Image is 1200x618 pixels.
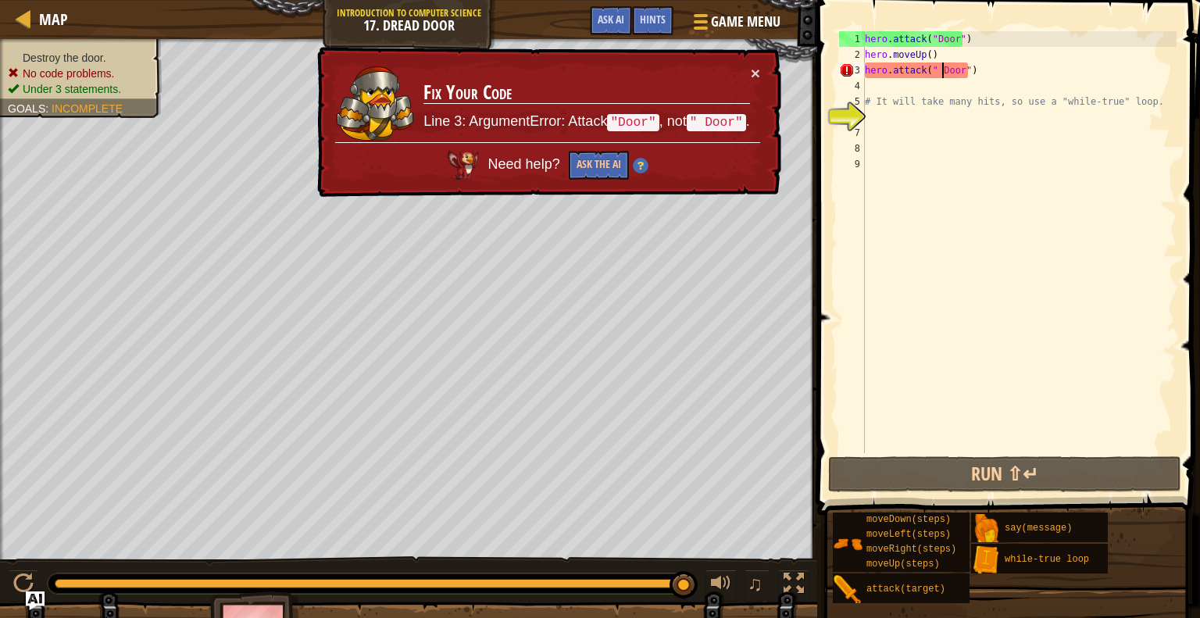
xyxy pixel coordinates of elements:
[839,63,865,78] div: 3
[971,545,1001,575] img: portrait.png
[866,584,945,595] span: attack(target)
[569,151,629,180] button: Ask the AI
[839,109,865,125] div: 6
[26,591,45,610] button: Ask AI
[778,570,809,602] button: Toggle fullscreen
[23,52,106,64] span: Destroy the door.
[833,529,862,559] img: portrait.png
[423,82,749,104] h3: Fix Your Code
[23,83,121,95] span: Under 3 statements.
[52,102,123,115] span: Incomplete
[751,65,760,81] button: ×
[833,575,862,605] img: portrait.png
[1005,554,1089,565] span: while-true loop
[336,66,414,141] img: duck_senick.png
[839,78,865,94] div: 4
[828,456,1181,492] button: Run ⇧↵
[839,156,865,172] div: 9
[711,12,780,32] span: Game Menu
[488,156,564,172] span: Need help?
[45,102,52,115] span: :
[971,514,1001,544] img: portrait.png
[705,570,737,602] button: Adjust volume
[748,572,763,595] span: ♫
[745,570,771,602] button: ♫
[8,66,150,81] li: No code problems.
[687,114,746,131] code: " Door"
[866,529,951,540] span: moveLeft(steps)
[8,102,45,115] span: Goals
[598,12,624,27] span: Ask AI
[8,50,150,66] li: Destroy the door.
[1005,523,1072,534] span: say(message)
[607,114,659,131] code: "Door"
[8,570,39,602] button: Ctrl + P: Play
[866,514,951,525] span: moveDown(steps)
[39,9,68,30] span: Map
[633,158,648,173] img: Hint
[681,6,790,43] button: Game Menu
[839,125,865,141] div: 7
[31,9,68,30] a: Map
[839,47,865,63] div: 2
[839,141,865,156] div: 8
[866,559,940,570] span: moveUp(steps)
[23,67,115,80] span: No code problems.
[590,6,632,35] button: Ask AI
[839,31,865,47] div: 1
[448,151,479,179] img: AI
[8,81,150,97] li: Under 3 statements.
[866,544,956,555] span: moveRight(steps)
[839,94,865,109] div: 5
[423,112,749,132] p: Line 3: ArgumentError: Attack , not .
[640,12,666,27] span: Hints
